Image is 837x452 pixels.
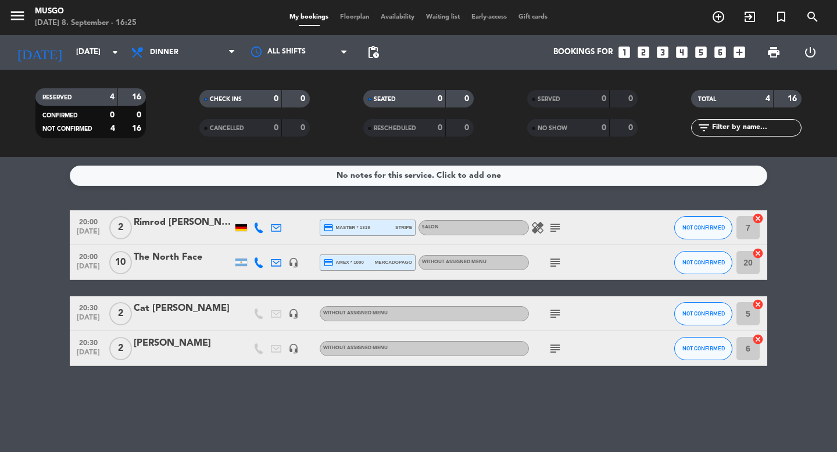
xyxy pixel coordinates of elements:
[655,45,670,60] i: looks_3
[334,14,375,20] span: Floorplan
[752,299,764,310] i: cancel
[803,45,817,59] i: power_settings_new
[74,228,103,241] span: [DATE]
[9,40,70,65] i: [DATE]
[150,48,178,56] span: Dinner
[713,45,728,60] i: looks_6
[538,125,567,131] span: NO SHOW
[109,337,132,360] span: 2
[74,263,103,276] span: [DATE]
[301,95,307,103] strong: 0
[288,257,299,268] i: headset_mic
[323,346,388,350] span: Without assigned menu
[210,96,242,102] span: CHECK INS
[74,300,103,314] span: 20:30
[548,221,562,235] i: subject
[374,125,416,131] span: RESCHEDULED
[323,223,334,233] i: credit_card
[422,225,439,229] span: SALON
[134,215,233,230] div: Rimrod [PERSON_NAME]
[395,224,412,231] span: stripe
[109,251,132,274] span: 10
[74,249,103,263] span: 20:00
[134,336,233,351] div: [PERSON_NAME]
[288,308,299,319] i: headset_mic
[766,95,770,103] strong: 4
[636,45,651,60] i: looks_two
[682,345,725,351] span: NOT CONFIRMED
[788,95,799,103] strong: 16
[337,169,501,182] div: No notes for this service. Click to add one
[420,14,466,20] span: Waiting list
[752,333,764,345] i: cancel
[42,126,92,132] span: NOT CONFIRMED
[682,310,725,317] span: NOT CONFIRMED
[375,14,420,20] span: Availability
[137,111,144,119] strong: 0
[323,223,370,233] span: master * 1319
[697,121,711,135] i: filter_list
[42,113,78,119] span: CONFIRMED
[42,95,72,101] span: RESERVED
[35,6,137,17] div: Musgo
[752,213,764,224] i: cancel
[693,45,709,60] i: looks_5
[422,260,487,264] span: Without assigned menu
[134,301,233,316] div: Cat [PERSON_NAME]
[74,335,103,349] span: 20:30
[274,95,278,103] strong: 0
[743,10,757,24] i: exit_to_app
[108,45,122,59] i: arrow_drop_down
[682,224,725,231] span: NOT CONFIRMED
[74,349,103,362] span: [DATE]
[323,257,364,268] span: amex * 1000
[438,124,442,132] strong: 0
[323,257,334,268] i: credit_card
[109,216,132,239] span: 2
[288,343,299,354] i: headset_mic
[538,96,560,102] span: SERVED
[698,96,716,102] span: TOTAL
[674,251,732,274] button: NOT CONFIRMED
[674,45,689,60] i: looks_4
[210,125,244,131] span: CANCELLED
[374,96,396,102] span: SEATED
[110,111,115,119] strong: 0
[806,10,820,24] i: search
[682,259,725,266] span: NOT CONFIRMED
[109,302,132,325] span: 2
[134,250,233,265] div: The North Face
[513,14,553,20] span: Gift cards
[628,124,635,132] strong: 0
[674,216,732,239] button: NOT CONFIRMED
[9,7,26,28] button: menu
[548,342,562,356] i: subject
[548,256,562,270] i: subject
[366,45,380,59] span: pending_actions
[628,95,635,103] strong: 0
[674,302,732,325] button: NOT CONFIRMED
[301,124,307,132] strong: 0
[35,17,137,29] div: [DATE] 8. September - 16:25
[274,124,278,132] strong: 0
[711,121,801,134] input: Filter by name...
[602,124,606,132] strong: 0
[375,259,412,266] span: mercadopago
[774,10,788,24] i: turned_in_not
[732,45,747,60] i: add_box
[553,48,613,57] span: Bookings for
[9,7,26,24] i: menu
[767,45,781,59] span: print
[438,95,442,103] strong: 0
[132,124,144,132] strong: 16
[792,35,828,70] div: LOG OUT
[674,337,732,360] button: NOT CONFIRMED
[74,314,103,327] span: [DATE]
[132,93,144,101] strong: 16
[548,307,562,321] i: subject
[752,247,764,259] i: cancel
[602,95,606,103] strong: 0
[284,14,334,20] span: My bookings
[617,45,632,60] i: looks_one
[464,124,471,132] strong: 0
